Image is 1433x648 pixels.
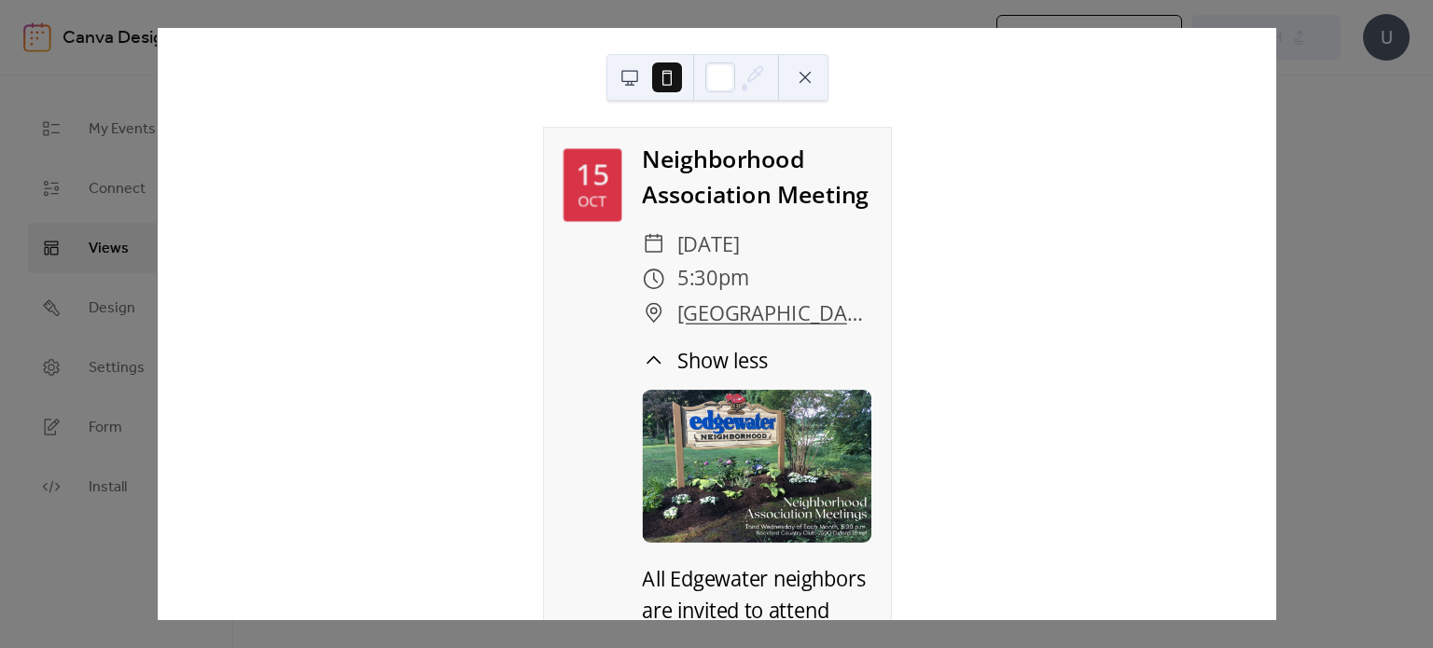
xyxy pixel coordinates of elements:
[676,261,749,296] span: 5:30pm
[676,296,870,331] a: [GEOGRAPHIC_DATA], [STREET_ADDRESS]
[575,160,608,189] div: 15
[642,227,665,261] div: ​
[642,345,768,376] button: ​Show less
[642,391,871,544] img: Neighborhood Association Meeting event image
[676,345,768,376] span: Show less
[676,227,738,261] span: [DATE]
[642,143,871,213] div: Neighborhood Association Meeting
[577,195,606,210] div: Oct
[642,296,665,331] div: ​
[642,261,665,296] div: ​
[642,345,665,376] div: ​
